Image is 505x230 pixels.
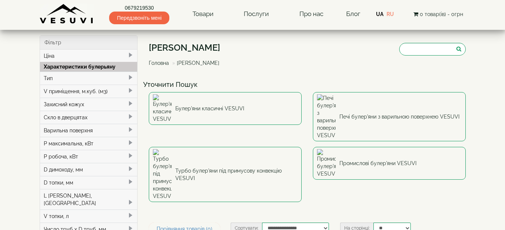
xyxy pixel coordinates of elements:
a: Булер'яни класичні VESUVI Булер'яни класичні VESUVI [149,92,302,125]
img: Завод VESUVI [40,4,94,24]
div: Характеристики булерьяну [40,62,138,72]
div: Захисний кожух [40,98,138,111]
div: P робоча, кВт [40,150,138,163]
a: Промислові булер'яни VESUVI Промислові булер'яни VESUVI [313,147,466,180]
a: Про нас [292,6,331,23]
div: L [PERSON_NAME], [GEOGRAPHIC_DATA] [40,189,138,209]
span: Передзвоніть мені [109,12,169,24]
img: Промислові булер'яни VESUVI [317,149,336,177]
div: Скло в дверцятах [40,111,138,124]
a: UA [376,11,384,17]
div: Тип [40,72,138,85]
a: Товари [185,6,221,23]
div: V приміщення, м.куб. (м3) [40,85,138,98]
a: 0679219530 [109,4,169,12]
span: 0 товар(ів) - 0грн [420,11,463,17]
div: V топки, л [40,209,138,223]
img: Печі булер'яни з варильною поверхнею VESUVI [317,94,336,139]
img: Булер'яни класичні VESUVI [153,94,172,123]
div: Варильна поверхня [40,124,138,137]
a: Блог [346,10,360,18]
img: Турбо булер'яни під примусову конвекцію VESUVI [153,149,172,200]
div: Фільтр [40,36,138,50]
div: Ціна [40,50,138,62]
a: Головна [149,60,169,66]
li: [PERSON_NAME] [170,59,219,67]
div: D димоходу, мм [40,163,138,176]
button: 0 товар(ів) - 0грн [411,10,465,18]
h1: [PERSON_NAME] [149,43,225,53]
a: RU [387,11,394,17]
div: P максимальна, кВт [40,137,138,150]
div: D топки, мм [40,176,138,189]
h4: Уточнити Пошук [143,81,471,88]
a: Турбо булер'яни під примусову конвекцію VESUVI Турбо булер'яни під примусову конвекцію VESUVI [149,147,302,202]
a: Печі булер'яни з варильною поверхнею VESUVI Печі булер'яни з варильною поверхнею VESUVI [313,92,466,141]
a: Послуги [236,6,276,23]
